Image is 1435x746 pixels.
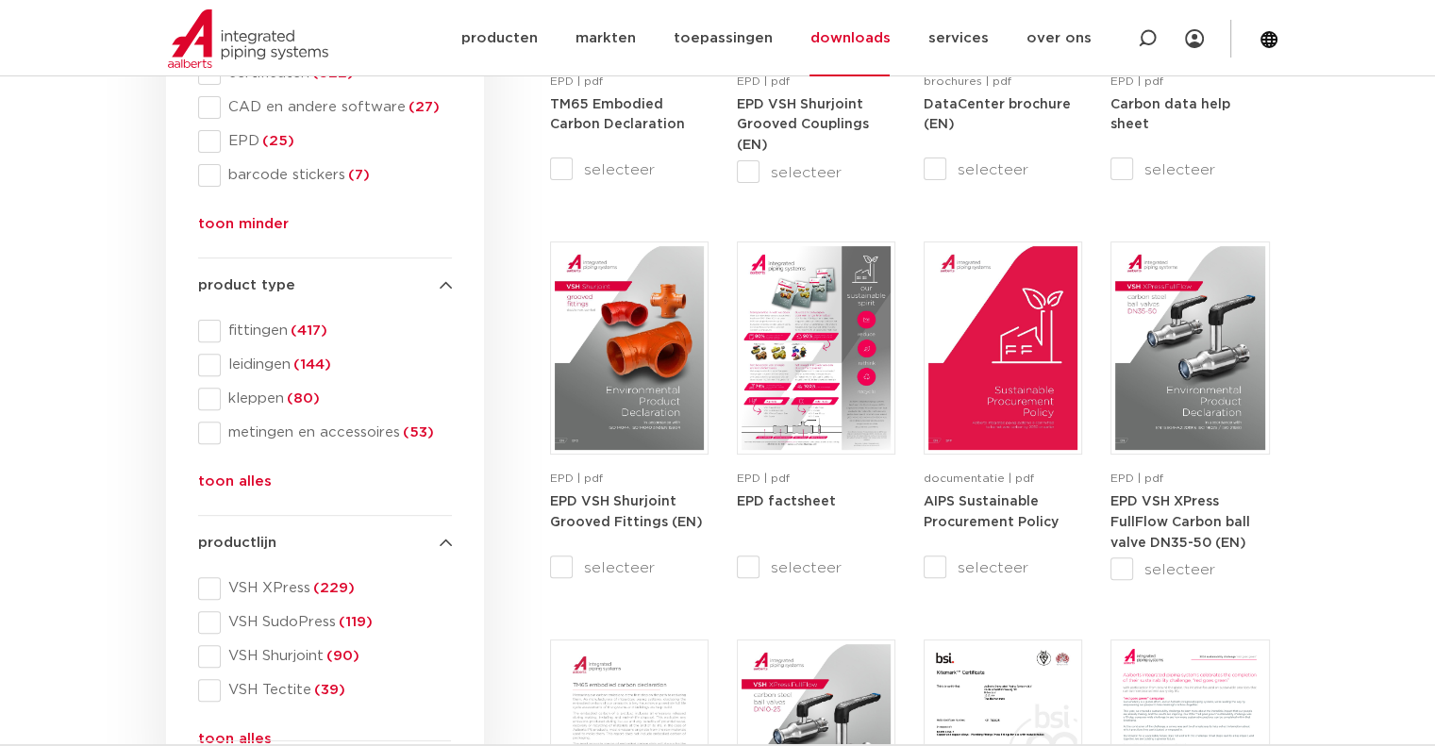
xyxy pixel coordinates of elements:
img: Aips_A4Sustainable-Procurement-Policy_5011446_EN-pdf.jpg [928,246,1077,450]
div: VSH XPress(229) [198,577,452,600]
span: EPD | pdf [737,472,790,484]
span: EPD | pdf [1110,75,1163,87]
div: CAD en andere software(27) [198,96,452,119]
strong: Carbon data help sheet [1110,98,1230,132]
span: EPD | pdf [737,75,790,87]
button: toon minder [198,213,289,243]
strong: EPD factsheet [737,495,836,508]
span: VSH Shurjoint [221,647,452,666]
span: (90) [324,649,359,663]
div: kleppen(80) [198,388,452,410]
span: CAD en andere software [221,98,452,117]
h4: productlijn [198,532,452,555]
a: TM65 Embodied Carbon Declaration [550,97,685,132]
span: (80) [284,391,320,406]
label: selecteer [550,556,709,579]
span: EPD | pdf [1110,472,1163,484]
a: EPD VSH Shurjoint Grooved Couplings (EN) [737,97,869,152]
span: (27) [406,100,440,114]
span: fittingen [221,322,452,340]
span: (144) [291,357,331,372]
a: Carbon data help sheet [1110,97,1230,132]
a: AIPS Sustainable Procurement Policy [924,494,1059,529]
span: barcode stickers [221,166,452,185]
strong: EPD VSH Shurjoint Grooved Couplings (EN) [737,98,869,152]
span: kleppen [221,390,452,408]
label: selecteer [1110,558,1269,581]
span: brochures | pdf [924,75,1011,87]
label: selecteer [924,556,1082,579]
img: Aips-EPD-A4Factsheet_NL-pdf.jpg [742,246,891,450]
a: EPD factsheet [737,494,836,508]
span: leidingen [221,356,452,374]
span: EPD | pdf [550,472,603,484]
span: (25) [259,134,294,148]
span: (7) [345,168,370,182]
label: selecteer [737,556,895,579]
a: EPD VSH Shurjoint Grooved Fittings (EN) [550,494,703,529]
strong: DataCenter brochure (EN) [924,98,1071,132]
strong: TM65 Embodied Carbon Declaration [550,98,685,132]
span: (53) [400,425,434,439]
a: EPD VSH XPress FullFlow Carbon ball valve DN35-50 (EN) [1110,494,1250,549]
div: VSH Shurjoint(90) [198,645,452,668]
img: VSH-XPress-Carbon-BallValveDN35-50_A4EPD_5011435-_2024_1.0_EN-pdf.jpg [1115,246,1264,450]
img: VSH-Shurjoint-Grooved-Fittings_A4EPD_5011523_EN-pdf.jpg [555,246,704,450]
label: selecteer [924,158,1082,181]
span: VSH Tectite [221,681,452,700]
a: DataCenter brochure (EN) [924,97,1071,132]
label: selecteer [550,158,709,181]
div: metingen en accessoires(53) [198,422,452,444]
label: selecteer [1110,158,1269,181]
span: EPD [221,132,452,151]
label: selecteer [737,161,895,184]
span: EPD | pdf [550,75,603,87]
span: (229) [310,581,355,595]
span: (39) [311,683,345,697]
strong: EPD VSH XPress FullFlow Carbon ball valve DN35-50 (EN) [1110,495,1250,549]
div: barcode stickers(7) [198,164,452,187]
h4: product type [198,274,452,297]
span: (417) [288,323,327,338]
div: VSH Tectite(39) [198,679,452,702]
span: VSH SudoPress [221,613,452,632]
div: leidingen(144) [198,354,452,376]
strong: AIPS Sustainable Procurement Policy [924,495,1059,529]
strong: EPD VSH Shurjoint Grooved Fittings (EN) [550,495,703,529]
span: metingen en accessoires [221,423,452,442]
span: documentatie | pdf [924,472,1034,484]
div: fittingen(417) [198,320,452,342]
span: (119) [336,615,373,629]
div: EPD(25) [198,130,452,153]
span: VSH XPress [221,579,452,598]
div: VSH SudoPress(119) [198,611,452,634]
button: toon alles [198,471,272,501]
